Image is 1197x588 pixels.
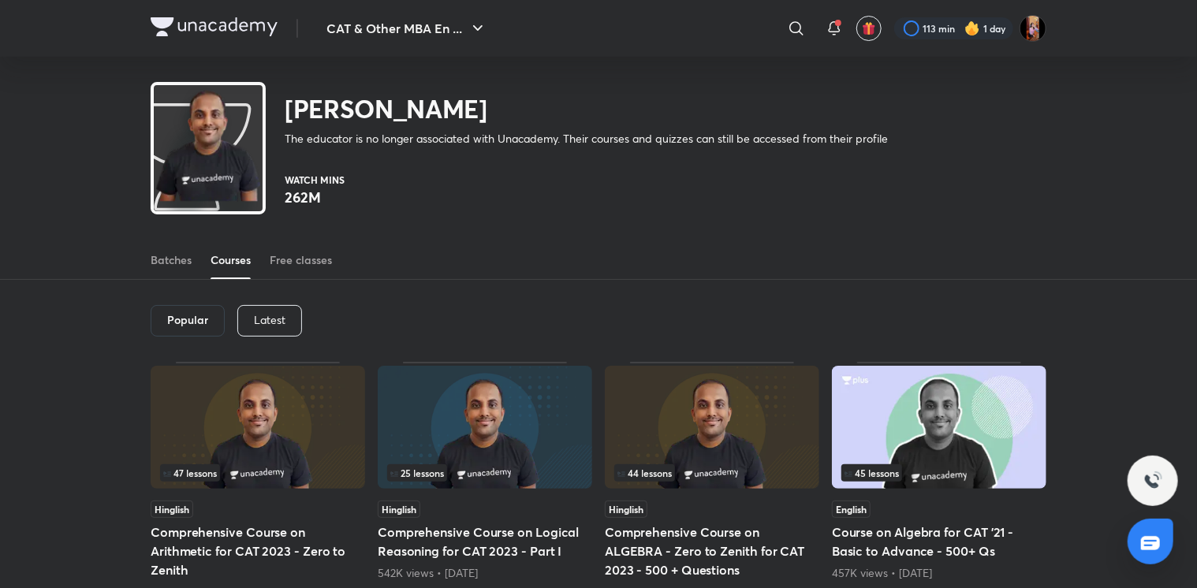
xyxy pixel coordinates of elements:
[151,17,278,36] img: Company Logo
[378,366,592,489] img: Thumbnail
[285,175,345,184] p: Watch mins
[160,464,356,482] div: left
[387,464,583,482] div: left
[270,252,332,268] div: Free classes
[254,314,285,326] p: Latest
[211,241,251,279] a: Courses
[151,17,278,40] a: Company Logo
[285,188,345,207] p: 262M
[160,464,356,482] div: infosection
[387,464,583,482] div: infocontainer
[151,241,192,279] a: Batches
[317,13,497,44] button: CAT & Other MBA En ...
[832,565,1046,581] div: 457K views • 4 years ago
[160,464,356,482] div: infocontainer
[964,20,980,36] img: streak
[167,314,208,326] h6: Popular
[832,366,1046,489] img: Thumbnail
[605,366,819,489] img: Thumbnail
[862,21,876,35] img: avatar
[614,464,810,482] div: infocontainer
[151,252,192,268] div: Batches
[1143,471,1162,490] img: ttu
[841,464,1037,482] div: left
[605,523,819,579] h5: Comprehensive Course on ALGEBRA - Zero to Zenith for CAT 2023 - 500 + Questions
[390,468,444,478] span: 25 lessons
[378,565,592,581] div: 542K views • 2 years ago
[845,468,899,478] span: 45 lessons
[378,501,420,518] span: Hinglish
[211,252,251,268] div: Courses
[841,464,1037,482] div: infosection
[151,366,365,489] img: Thumbnail
[151,523,365,579] h5: Comprehensive Course on Arithmetic for CAT 2023 - Zero to Zenith
[832,523,1046,560] h5: Course on Algebra for CAT '21 - Basic to Advance - 500+ Qs
[163,468,217,478] span: 47 lessons
[285,93,888,125] h2: [PERSON_NAME]
[151,501,193,518] span: Hinglish
[617,468,672,478] span: 44 lessons
[270,241,332,279] a: Free classes
[285,131,888,147] p: The educator is no longer associated with Unacademy. Their courses and quizzes can still be acces...
[387,464,583,482] div: infosection
[832,501,871,518] span: English
[614,464,810,482] div: left
[605,501,647,518] span: Hinglish
[856,16,882,41] button: avatar
[614,464,810,482] div: infosection
[841,464,1037,482] div: infocontainer
[1020,15,1046,42] img: Aayushi Kumari
[378,523,592,560] h5: Comprehensive Course on Logical Reasoning for CAT 2023 - Part I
